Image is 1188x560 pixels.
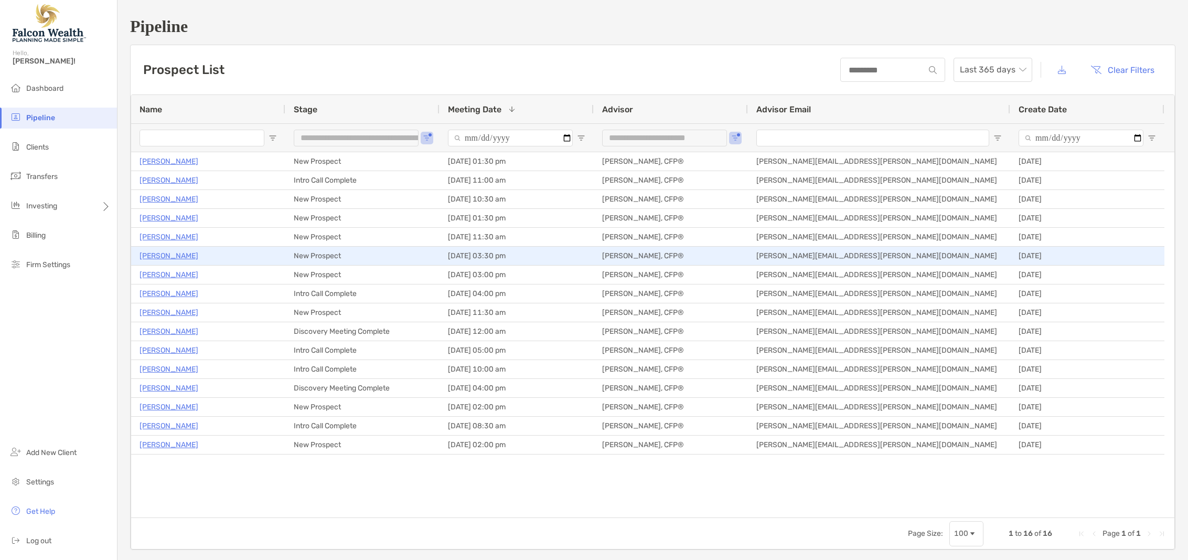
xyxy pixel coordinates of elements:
[908,529,943,538] div: Page Size:
[440,266,594,284] div: [DATE] 03:00 pm
[130,17,1175,36] h1: Pipeline
[9,446,22,458] img: add_new_client icon
[1010,417,1164,435] div: [DATE]
[269,134,277,142] button: Open Filter Menu
[440,322,594,341] div: [DATE] 12:00 am
[1010,379,1164,397] div: [DATE]
[26,507,55,516] span: Get Help
[13,57,111,66] span: [PERSON_NAME]!
[1010,190,1164,208] div: [DATE]
[1010,360,1164,378] div: [DATE]
[285,436,440,454] div: New Prospect
[748,190,1010,208] div: [PERSON_NAME][EMAIL_ADDRESS][PERSON_NAME][DOMAIN_NAME]
[1010,247,1164,265] div: [DATE]
[1010,209,1164,227] div: [DATE]
[140,212,198,225] a: [PERSON_NAME]
[140,400,198,414] p: [PERSON_NAME]
[140,419,198,432] a: [PERSON_NAME]
[1158,530,1166,538] div: Last Page
[440,398,594,416] div: [DATE] 02:00 pm
[440,436,594,454] div: [DATE] 02:00 pm
[1010,152,1164,171] div: [DATE]
[285,284,440,303] div: Intro Call Complete
[26,172,58,181] span: Transfers
[9,258,22,270] img: firm-settings icon
[140,306,198,319] a: [PERSON_NAME]
[448,104,501,114] span: Meeting Date
[26,84,63,93] span: Dashboard
[285,152,440,171] div: New Prospect
[594,436,748,454] div: [PERSON_NAME], CFP®
[954,529,968,538] div: 100
[140,363,198,376] a: [PERSON_NAME]
[440,209,594,227] div: [DATE] 01:30 pm
[949,521,983,546] div: Page Size
[294,104,317,114] span: Stage
[140,325,198,338] a: [PERSON_NAME]
[9,81,22,94] img: dashboard icon
[423,134,431,142] button: Open Filter Menu
[748,360,1010,378] div: [PERSON_NAME][EMAIL_ADDRESS][PERSON_NAME][DOMAIN_NAME]
[140,344,198,357] a: [PERSON_NAME]
[285,417,440,435] div: Intro Call Complete
[140,155,198,168] p: [PERSON_NAME]
[594,379,748,397] div: [PERSON_NAME], CFP®
[748,152,1010,171] div: [PERSON_NAME][EMAIL_ADDRESS][PERSON_NAME][DOMAIN_NAME]
[440,171,594,189] div: [DATE] 11:00 am
[594,152,748,171] div: [PERSON_NAME], CFP®
[140,268,198,281] a: [PERSON_NAME]
[1043,529,1052,538] span: 16
[594,322,748,341] div: [PERSON_NAME], CFP®
[1010,303,1164,322] div: [DATE]
[1010,284,1164,303] div: [DATE]
[26,143,49,152] span: Clients
[440,228,594,246] div: [DATE] 11:30 am
[748,266,1010,284] div: [PERSON_NAME][EMAIL_ADDRESS][PERSON_NAME][DOMAIN_NAME]
[748,247,1010,265] div: [PERSON_NAME][EMAIL_ADDRESS][PERSON_NAME][DOMAIN_NAME]
[13,4,86,42] img: Falcon Wealth Planning Logo
[140,174,198,187] p: [PERSON_NAME]
[9,475,22,488] img: settings icon
[140,249,198,262] p: [PERSON_NAME]
[1010,266,1164,284] div: [DATE]
[1034,529,1041,538] span: of
[1015,529,1022,538] span: to
[1148,134,1156,142] button: Open Filter Menu
[1010,398,1164,416] div: [DATE]
[1121,529,1126,538] span: 1
[1019,130,1143,146] input: Create Date Filter Input
[748,303,1010,322] div: [PERSON_NAME][EMAIL_ADDRESS][PERSON_NAME][DOMAIN_NAME]
[285,360,440,378] div: Intro Call Complete
[594,247,748,265] div: [PERSON_NAME], CFP®
[1010,436,1164,454] div: [DATE]
[26,231,46,240] span: Billing
[26,113,55,122] span: Pipeline
[285,209,440,227] div: New Prospect
[285,322,440,341] div: Discovery Meeting Complete
[440,360,594,378] div: [DATE] 10:00 am
[594,171,748,189] div: [PERSON_NAME], CFP®
[1136,529,1141,538] span: 1
[140,230,198,244] p: [PERSON_NAME]
[26,202,57,210] span: Investing
[1010,171,1164,189] div: [DATE]
[26,260,70,269] span: Firm Settings
[1083,58,1162,81] button: Clear Filters
[960,58,1026,81] span: Last 365 days
[26,478,54,487] span: Settings
[594,190,748,208] div: [PERSON_NAME], CFP®
[9,170,22,182] img: transfers icon
[440,152,594,171] div: [DATE] 01:30 pm
[748,209,1010,227] div: [PERSON_NAME][EMAIL_ADDRESS][PERSON_NAME][DOMAIN_NAME]
[9,504,22,517] img: get-help icon
[594,228,748,246] div: [PERSON_NAME], CFP®
[993,134,1002,142] button: Open Filter Menu
[285,266,440,284] div: New Prospect
[9,228,22,241] img: billing icon
[748,322,1010,341] div: [PERSON_NAME][EMAIL_ADDRESS][PERSON_NAME][DOMAIN_NAME]
[594,209,748,227] div: [PERSON_NAME], CFP®
[140,382,198,395] a: [PERSON_NAME]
